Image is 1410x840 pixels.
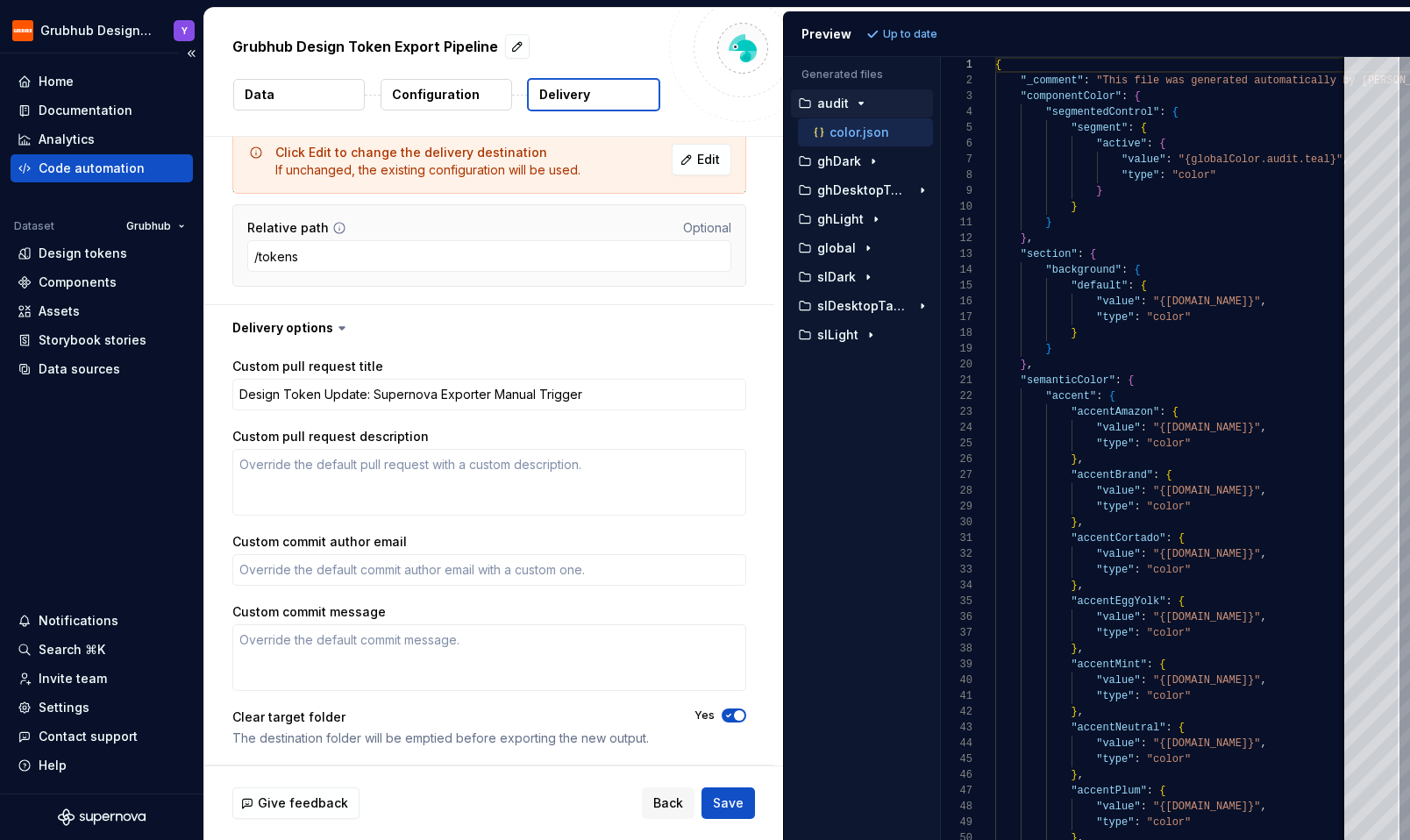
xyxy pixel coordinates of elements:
div: 27 [941,467,972,483]
span: , [1260,674,1266,687]
a: Storybook stories [11,326,193,354]
span: "type" [1096,690,1134,702]
button: Grubhub [118,214,193,238]
div: The destination folder will be emptied before exporting the new output. [232,730,663,747]
span: , [1260,801,1266,813]
span: { [1140,122,1146,134]
div: 24 [941,420,972,436]
span: "value" [1122,153,1165,166]
span: "background" [1045,264,1121,276]
span: "value" [1096,548,1140,560]
div: 12 [941,231,972,246]
div: 16 [941,294,972,310]
button: Give feedback [232,787,360,819]
span: "accentCortado" [1071,532,1165,545]
span: } [1020,232,1026,245]
label: Custom commit author email [232,533,407,551]
span: "value" [1096,485,1140,497]
span: : [1096,390,1102,402]
span: , [1260,737,1266,750]
div: Analytics [39,131,95,148]
span: : [1122,264,1128,276]
span: , [1260,611,1266,623]
span: { [1159,785,1165,797]
span: { [1171,106,1178,118]
span: "color" [1146,311,1190,324]
a: Documentation [11,96,193,125]
span: : [1153,469,1159,481]
button: Collapse sidebar [179,41,203,66]
button: Contact support [11,723,193,751]
span: "segmentedControl" [1045,106,1159,118]
span: "color" [1146,627,1190,639]
a: Design tokens [11,239,193,267]
div: 1 [941,57,972,73]
span: : [1146,658,1152,671]
div: 43 [941,720,972,736]
div: 2 [941,73,972,89]
span: "type" [1096,501,1134,513]
div: 22 [941,388,972,404]
span: } [1045,217,1051,229]
button: slLight [791,325,933,345]
span: "section" [1020,248,1077,260]
span: : [1128,122,1134,134]
span: Grubhub [126,219,171,233]
a: Assets [11,297,193,325]
span: : [1122,90,1128,103]
span: { [1128,374,1134,387]
span: "value" [1096,674,1140,687]
label: Custom pull request title [232,358,383,375]
div: 3 [941,89,972,104]
svg: Supernova Logo [58,808,146,826]
span: { [1108,390,1114,402]
div: 47 [941,783,972,799]
span: "{globalColor.audit.teal}" [1178,153,1342,166]
span: { [1090,248,1096,260]
div: 48 [941,799,972,815]
span: "value" [1096,611,1140,623]
span: , [1077,643,1083,655]
span: : [1165,595,1171,608]
div: 31 [941,530,972,546]
span: : [1140,674,1146,687]
span: } [1096,185,1102,197]
div: 34 [941,578,972,594]
label: Custom commit message [232,603,386,621]
span: "accentBrand" [1071,469,1153,481]
a: Components [11,268,193,296]
span: , [1077,769,1083,781]
div: 35 [941,594,972,609]
span: : [1134,753,1140,765]
span: , [1260,422,1266,434]
div: Search ⌘K [39,641,105,658]
p: Data [245,86,274,103]
span: : [1140,485,1146,497]
span: { [1178,595,1184,608]
span: { [1140,280,1146,292]
a: Settings [11,694,193,722]
span: } [1071,769,1077,781]
span: Save [713,794,744,812]
p: slLight [817,328,858,342]
span: "{[DOMAIN_NAME]}" [1153,422,1260,434]
span: : [1140,295,1146,308]
div: 21 [941,373,972,388]
span: "color" [1146,438,1190,450]
div: 5 [941,120,972,136]
a: Invite team [11,665,193,693]
div: Code automation [39,160,145,177]
p: Grubhub Design Token Export Pipeline [232,36,498,57]
span: : [1134,311,1140,324]
span: , [1260,548,1266,560]
span: { [1165,469,1171,481]
span: : [1134,501,1140,513]
div: 30 [941,515,972,530]
span: } [1071,643,1077,655]
span: : [1077,248,1083,260]
span: "active" [1096,138,1147,150]
textarea: Design Token Update: Supernova Exporter Manual Trigger [232,379,746,410]
button: audit [791,94,933,113]
span: } [1045,343,1051,355]
span: "color" [1146,564,1190,576]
